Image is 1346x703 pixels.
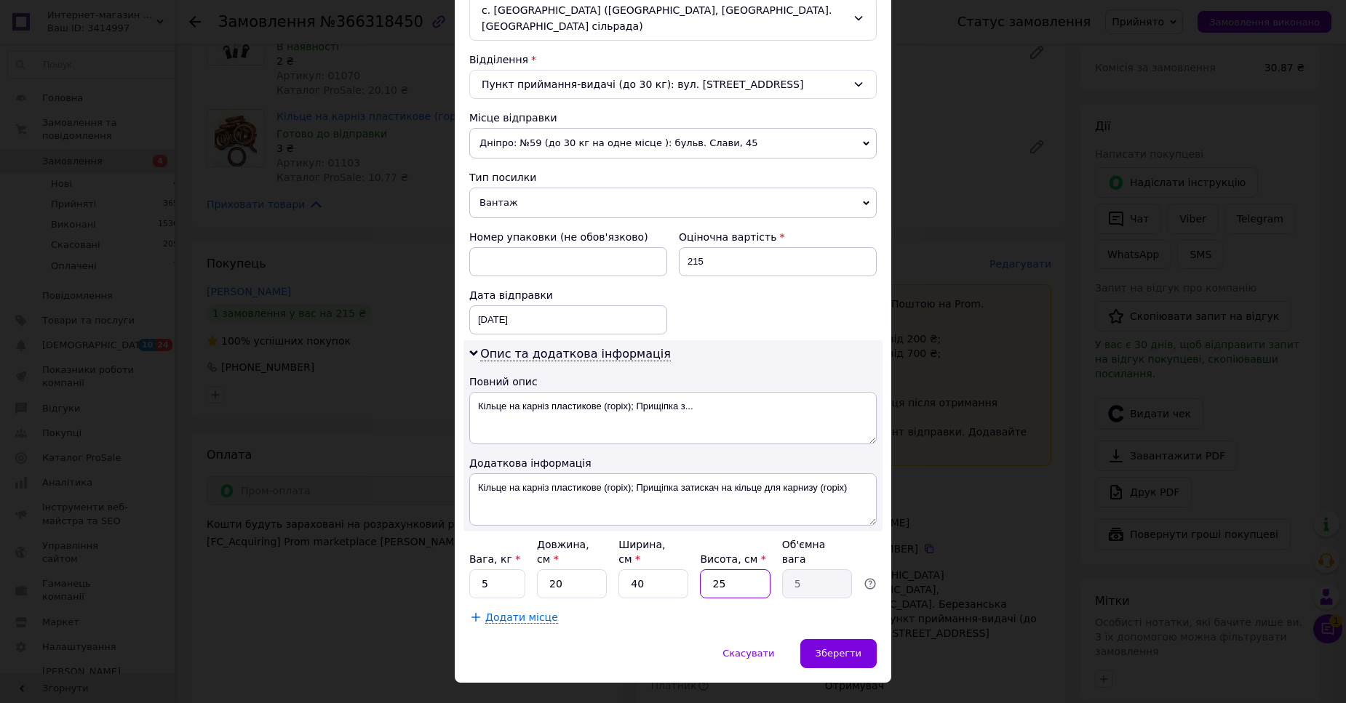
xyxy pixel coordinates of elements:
[469,128,877,158] span: Дніпро: №59 (до 30 кг на одне місце ): бульв. Слави, 45
[469,172,536,183] span: Тип посилки
[469,288,667,302] div: Дата відправки
[469,188,877,218] span: Вантаж
[469,52,877,67] div: Відділення
[469,70,877,99] div: Пункт приймання-видачі (до 30 кг): вул. [STREET_ADDRESS]
[469,374,877,389] div: Повний опис
[537,539,589,565] label: Довжина, см
[679,230,877,244] div: Оціночна вартість
[480,347,671,361] span: Опис та додаткова інформація
[816,648,861,659] span: Зберегти
[618,539,665,565] label: Ширина, см
[782,537,852,566] div: Об'ємна вага
[469,392,877,444] textarea: Кільце на карніз пластикове (горіх); Прищіпка з...
[469,112,557,124] span: Місце відправки
[469,230,667,244] div: Номер упаковки (не обов'язково)
[485,611,558,624] span: Додати місце
[469,473,877,526] textarea: Кільце на карніз пластикове (горіх); Прищіпка затискач на кільце для карнизу (горіх)
[700,553,765,565] label: Висота, см
[469,456,877,470] div: Додаткова інформація
[469,553,520,565] label: Вага, кг
[722,648,774,659] span: Скасувати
